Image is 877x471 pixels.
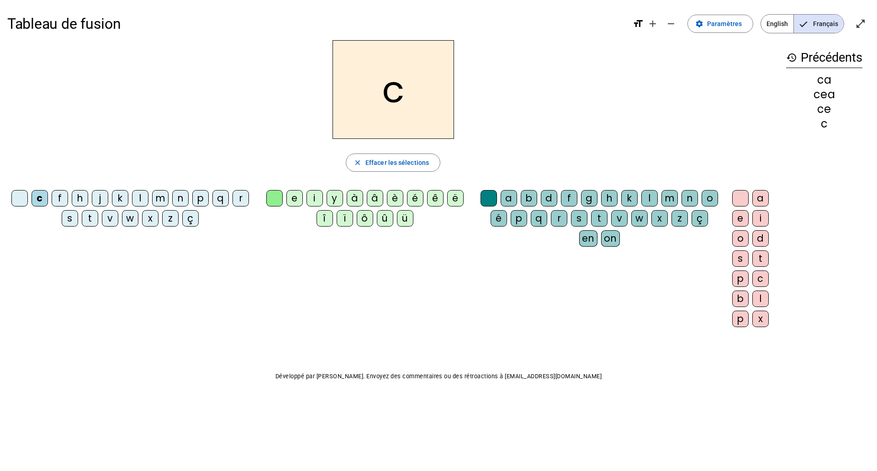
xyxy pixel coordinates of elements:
div: z [162,210,179,227]
div: à [347,190,363,206]
button: Augmenter la taille de la police [644,15,662,33]
p: Développé par [PERSON_NAME]. Envoyez des commentaires ou des rétroactions à [EMAIL_ADDRESS][DOMAI... [7,371,870,382]
button: Diminuer la taille de la police [662,15,680,33]
div: c [32,190,48,206]
div: p [192,190,209,206]
div: d [541,190,557,206]
div: ë [447,190,464,206]
div: p [732,270,749,287]
div: i [752,210,769,227]
span: Effacer les sélections [365,157,429,168]
div: a [501,190,517,206]
div: â [367,190,383,206]
button: Effacer les sélections [346,153,440,172]
mat-icon: close [354,159,362,167]
mat-icon: settings [695,20,703,28]
div: m [661,190,678,206]
div: m [152,190,169,206]
div: h [601,190,618,206]
div: w [122,210,138,227]
mat-icon: open_in_full [855,18,866,29]
div: s [62,210,78,227]
div: o [702,190,718,206]
div: p [732,311,749,327]
div: ü [397,210,413,227]
button: Paramètres [687,15,753,33]
div: n [682,190,698,206]
div: t [752,250,769,267]
div: x [752,311,769,327]
div: b [732,291,749,307]
div: x [142,210,158,227]
div: t [82,210,98,227]
div: f [561,190,577,206]
div: k [621,190,638,206]
div: î [317,210,333,227]
div: k [112,190,128,206]
div: h [72,190,88,206]
div: v [611,210,628,227]
div: s [571,210,587,227]
div: l [641,190,658,206]
div: t [591,210,608,227]
div: f [52,190,68,206]
div: g [581,190,597,206]
div: c [786,118,862,129]
h2: c [333,40,454,139]
div: on [601,230,620,247]
div: é [407,190,423,206]
div: ce [786,104,862,115]
mat-icon: history [786,52,797,63]
div: ç [692,210,708,227]
div: ca [786,74,862,85]
div: l [132,190,148,206]
span: Paramètres [707,18,742,29]
h1: Tableau de fusion [7,9,625,38]
div: ê [427,190,444,206]
h3: Précédents [786,48,862,68]
div: e [732,210,749,227]
button: Entrer en plein écran [851,15,870,33]
div: b [521,190,537,206]
div: è [387,190,403,206]
mat-icon: add [647,18,658,29]
div: o [732,230,749,247]
div: q [212,190,229,206]
div: x [651,210,668,227]
span: English [761,15,793,33]
div: é [491,210,507,227]
div: d [752,230,769,247]
span: Français [794,15,844,33]
mat-icon: remove [666,18,676,29]
div: e [286,190,303,206]
div: y [327,190,343,206]
div: r [551,210,567,227]
div: ç [182,210,199,227]
div: cea [786,89,862,100]
div: s [732,250,749,267]
div: j [92,190,108,206]
div: p [511,210,527,227]
div: n [172,190,189,206]
div: i [306,190,323,206]
div: r [232,190,249,206]
div: z [671,210,688,227]
div: ï [337,210,353,227]
mat-icon: format_size [633,18,644,29]
div: c [752,270,769,287]
div: w [631,210,648,227]
div: û [377,210,393,227]
div: q [531,210,547,227]
div: ô [357,210,373,227]
div: a [752,190,769,206]
div: en [579,230,597,247]
div: v [102,210,118,227]
mat-button-toggle-group: Language selection [761,14,844,33]
div: l [752,291,769,307]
